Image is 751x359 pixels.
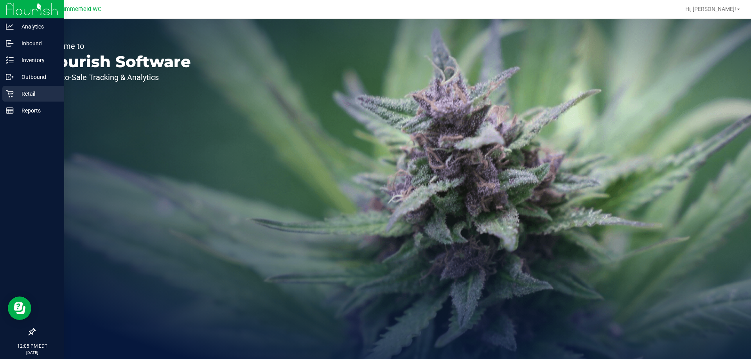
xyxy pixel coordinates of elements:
[6,39,14,47] inline-svg: Inbound
[6,23,14,30] inline-svg: Analytics
[58,6,101,13] span: Summerfield WC
[14,106,61,115] p: Reports
[8,296,31,320] iframe: Resource center
[14,39,61,48] p: Inbound
[14,55,61,65] p: Inventory
[4,343,61,350] p: 12:05 PM EDT
[6,107,14,114] inline-svg: Reports
[6,90,14,98] inline-svg: Retail
[6,56,14,64] inline-svg: Inventory
[42,42,191,50] p: Welcome to
[6,73,14,81] inline-svg: Outbound
[685,6,736,12] span: Hi, [PERSON_NAME]!
[14,22,61,31] p: Analytics
[42,54,191,70] p: Flourish Software
[4,350,61,355] p: [DATE]
[14,72,61,82] p: Outbound
[42,73,191,81] p: Seed-to-Sale Tracking & Analytics
[14,89,61,98] p: Retail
